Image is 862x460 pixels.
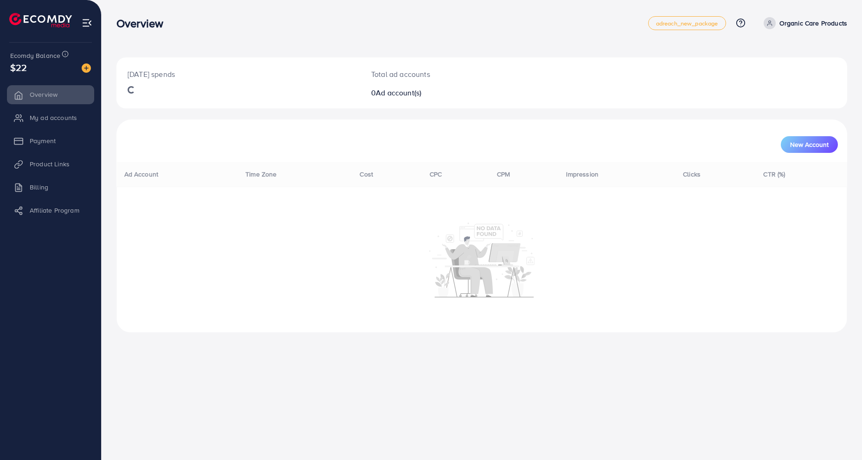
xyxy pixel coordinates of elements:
p: Total ad accounts [371,69,532,80]
h3: Overview [116,17,171,30]
span: New Account [790,141,829,148]
a: Organic Care Products [760,17,847,29]
a: adreach_new_package [648,16,726,30]
p: [DATE] spends [128,69,349,80]
button: New Account [781,136,838,153]
p: Organic Care Products [779,18,847,29]
h2: 0 [371,88,532,97]
img: image [82,63,91,73]
span: Ecomdy Balance [10,51,60,60]
img: logo [9,13,72,27]
span: $22 [10,61,27,74]
img: menu [82,18,92,28]
span: Ad account(s) [376,88,421,98]
span: adreach_new_package [656,20,718,26]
